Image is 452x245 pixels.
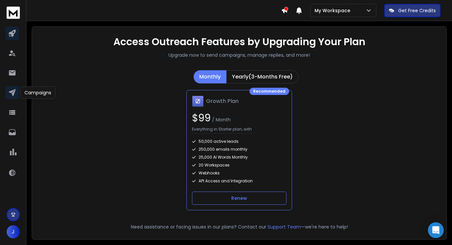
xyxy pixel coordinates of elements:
div: 20 Workspaces [192,163,286,168]
div: Recommended [249,88,289,95]
div: Webhooks [192,170,286,176]
button: Get Free Credits [384,4,440,17]
div: 250,000 emails monthly [192,147,286,152]
img: Growth Plan icon [192,96,204,107]
h1: Access Outreach Features by Upgrading Your Plan [113,36,365,48]
div: Open Intercom Messenger [428,222,444,238]
p: Get Free Credits [398,7,436,14]
div: 50,000 active leads [192,139,286,144]
p: Upgrade now to send campaigns, manage replies, and more! [169,52,310,58]
img: logo [7,7,20,19]
span: / Month [211,116,231,123]
button: Monthly [194,70,226,83]
button: Renew [192,192,286,205]
button: Yearly(3-Months Free) [226,70,298,83]
div: 25,000 AI Words Monthly [192,155,286,160]
div: Campaigns [20,86,56,99]
p: My Workspace [315,7,353,14]
p: Everything in Starter plan, with [192,127,252,134]
p: Need assistance or facing issues in our plans? Contact our —we're here to help! [41,224,437,230]
button: J [7,225,20,238]
button: Support Team [268,224,301,230]
div: API Access and Integration [192,178,286,184]
h1: Growth Plan [206,97,239,105]
span: $ 99 [192,111,211,125]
